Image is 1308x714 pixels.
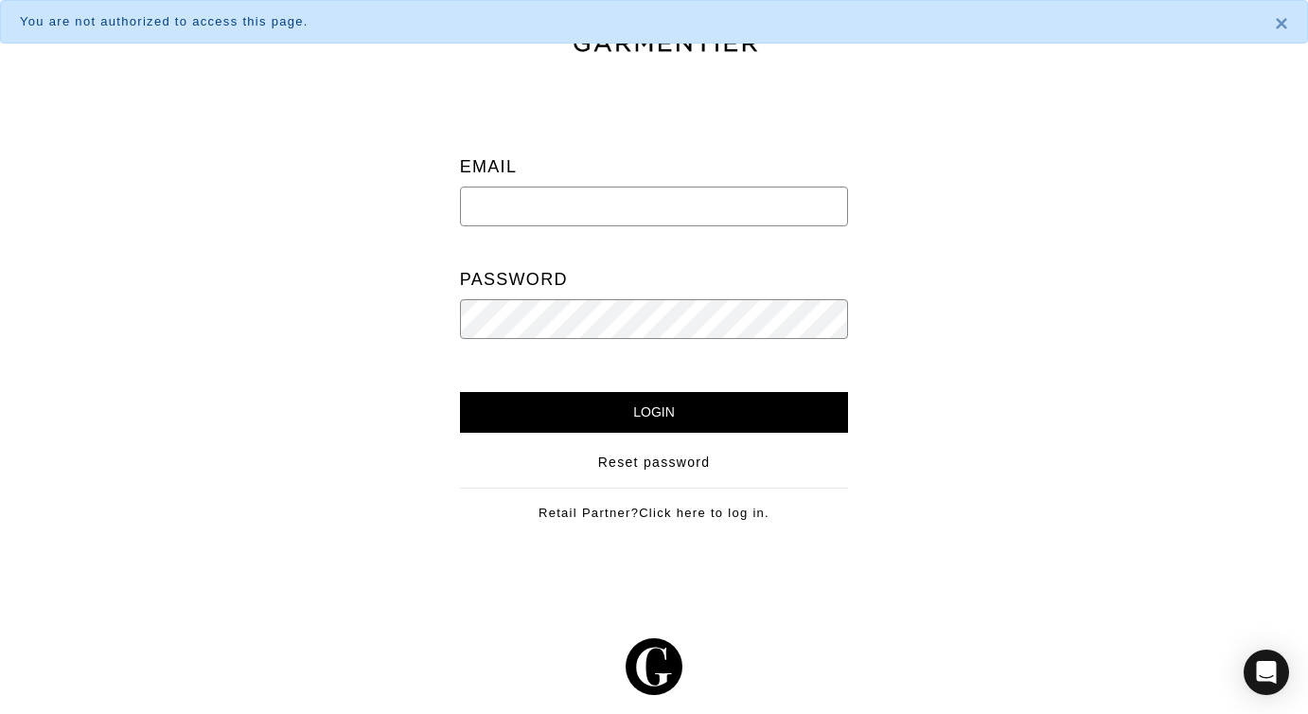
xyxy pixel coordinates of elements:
span: × [1275,10,1288,36]
label: Email [460,148,518,187]
a: Reset password [598,453,711,473]
a: Click here to log in. [639,506,769,520]
img: g-602364139e5867ba59c769ce4266a9601a3871a1516a6a4c3533f4bc45e69684.svg [626,638,682,695]
input: Login [460,392,849,433]
div: Retail Partner? [460,488,849,523]
div: Open Intercom Messenger [1244,650,1289,695]
div: You are not authorized to access this page. [20,12,1246,31]
label: Password [460,260,568,299]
